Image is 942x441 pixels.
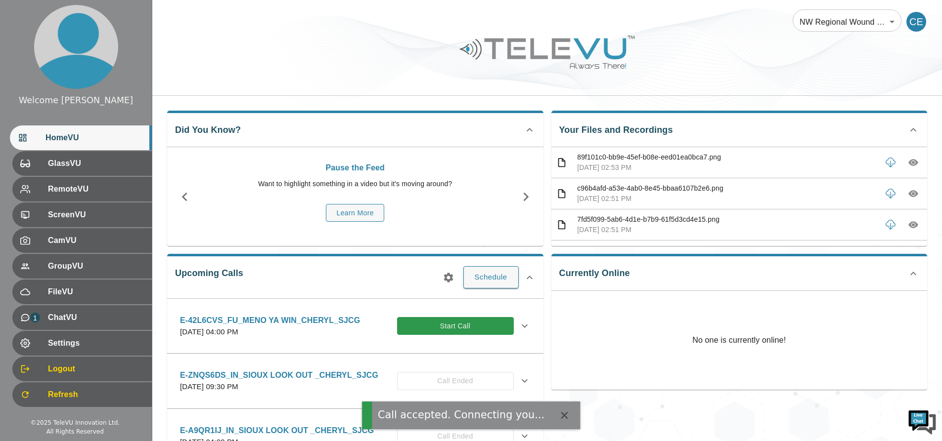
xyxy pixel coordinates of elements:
p: E-A9QR1IJ_IN_SIOUX LOOK OUT _CHERYL_SJCG [180,425,374,437]
div: ScreenVU [12,202,152,227]
p: Want to highlight something in a video but it's moving around? [207,179,503,189]
div: GroupVU [12,254,152,279]
button: Start Call [397,317,514,335]
div: HomeVU [10,125,152,150]
p: E-42L6CVS_FU_MENO YA WIN_CHERYL_SJCG [180,315,360,326]
div: 1ChatVU [12,305,152,330]
p: 4a19de6c-1be9-4fb6-bfc2-bcf2f93a80ae.png [577,245,877,256]
div: E-42L6CVS_FU_MENO YA WIN_CHERYL_SJCG[DATE] 04:00 PMStart Call [172,309,538,344]
div: Refresh [12,382,152,407]
span: RemoteVU [48,183,144,195]
img: Chat Widget [907,406,937,436]
span: GlassVU [48,158,144,169]
div: FileVU [12,280,152,304]
div: E-ZNQS6DS_IN_SIOUX LOOK OUT _CHERYL_SJCG[DATE] 09:30 PMCall Ended [172,363,538,399]
div: Welcome [PERSON_NAME] [19,94,133,107]
span: Settings [48,337,144,349]
button: Schedule [463,266,519,288]
span: ChatVU [48,312,144,323]
div: RemoteVU [12,177,152,201]
img: profile.png [34,5,118,89]
span: GroupVU [48,260,144,272]
p: 7fd5f099-5ab6-4d1e-b7b9-61f5d3cd4e15.png [577,214,877,225]
span: Refresh [48,389,144,401]
span: FileVU [48,286,144,298]
div: Settings [12,331,152,356]
p: [DATE] 09:30 PM [180,381,378,393]
p: [DATE] 02:51 PM [577,194,877,204]
p: [DATE] 02:53 PM [577,162,877,173]
img: Logo [458,32,636,73]
div: CE [906,12,926,32]
span: HomeVU [45,132,144,144]
button: Learn More [326,204,384,222]
span: Logout [48,363,144,375]
div: Call accepted. Connecting you... [378,407,544,423]
p: 89f101c0-bb9e-45ef-b08e-eed01ea0bca7.png [577,152,877,162]
p: [DATE] 02:51 PM [577,225,877,235]
p: No one is currently online! [692,291,786,390]
span: CamVU [48,235,144,246]
span: ScreenVU [48,209,144,221]
div: Logout [12,357,152,381]
p: E-ZNQS6DS_IN_SIOUX LOOK OUT _CHERYL_SJCG [180,369,378,381]
p: 1 [30,313,40,322]
p: [DATE] 04:00 PM [180,326,360,338]
div: GlassVU [12,151,152,176]
p: Pause the Feed [207,162,503,174]
div: CamVU [12,228,152,253]
p: c96b4afd-a53e-4ab0-8e45-bbaa6107b2e6.png [577,183,877,194]
div: NW Regional Wound Care [793,8,901,36]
